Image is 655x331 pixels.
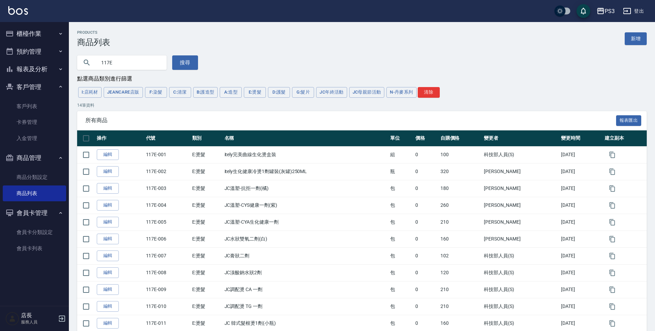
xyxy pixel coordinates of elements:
a: 會員卡分類設定 [3,224,66,240]
h3: 商品列表 [77,38,110,47]
p: 14 筆資料 [77,102,647,108]
td: 117E-002 [144,163,190,180]
button: 搜尋 [172,55,198,70]
td: 科技部人員(S) [482,298,559,315]
td: E:燙髮 [190,180,223,197]
td: [DATE] [559,197,603,214]
td: JC調配燙 CA 一劑 [223,281,388,298]
button: JC母親節活動 [349,87,385,98]
td: [PERSON_NAME] [482,163,559,180]
button: 登出 [620,5,647,18]
td: 210 [439,298,482,315]
a: 商品分類設定 [3,169,66,185]
div: 點選商品類別進行篩選 [77,75,647,83]
td: 0 [414,214,439,231]
a: 卡券管理 [3,114,66,130]
th: 變更者 [482,130,559,147]
td: 210 [439,281,482,298]
td: JC溴酸鈉水狀2劑 [223,264,388,281]
td: [DATE] [559,264,603,281]
td: 0 [414,163,439,180]
button: E:燙髮 [244,87,266,98]
td: 0 [414,231,439,247]
button: PS3 [594,4,617,18]
a: 編輯 [97,200,119,211]
span: 所有商品 [85,117,616,124]
a: 編輯 [97,217,119,227]
td: E:燙髮 [190,214,223,231]
td: [DATE] [559,180,603,197]
td: 102 [439,247,482,264]
td: 包 [388,298,414,315]
th: 建立副本 [603,130,647,147]
td: 0 [414,197,439,214]
button: 會員卡管理 [3,204,66,222]
td: 組 [388,146,414,163]
button: 報表及分析 [3,60,66,78]
td: 包 [388,247,414,264]
td: 117E-007 [144,247,190,264]
td: JC調配燙 TG 一劑 [223,298,388,315]
h2: Products [77,30,110,35]
td: 100 [439,146,482,163]
a: 編輯 [97,166,119,177]
button: JC年終活動 [316,87,347,98]
td: 包 [388,281,414,298]
td: [PERSON_NAME] [482,180,559,197]
td: [PERSON_NAME] [482,214,559,231]
button: F:染髮 [145,87,167,98]
td: 包 [388,197,414,214]
button: D:護髮 [268,87,290,98]
button: JeanCare店販 [104,87,143,98]
td: E:燙髮 [190,231,223,247]
th: 價格 [414,130,439,147]
img: Logo [8,6,28,15]
td: 210 [439,214,482,231]
td: JC溫塑-CYA生化健康一劑 [223,214,388,231]
td: E:燙髮 [190,264,223,281]
a: 報表匯出 [616,117,642,124]
p: 服務人員 [21,319,56,325]
td: 科技部人員(S) [482,281,559,298]
a: 編輯 [97,250,119,261]
button: I:店耗材 [78,87,102,98]
a: 新增 [625,32,647,45]
td: E:燙髮 [190,247,223,264]
td: 科技部人員(S) [482,247,559,264]
td: 0 [414,264,439,281]
button: B:護造型 [193,87,218,98]
td: 260 [439,197,482,214]
td: 117E-003 [144,180,190,197]
td: itely完美曲線生化燙盒裝 [223,146,388,163]
td: E:燙髮 [190,298,223,315]
button: C:清潔 [169,87,191,98]
a: 編輯 [97,183,119,194]
input: 搜尋關鍵字 [96,53,161,72]
td: 包 [388,214,414,231]
td: [DATE] [559,146,603,163]
td: 120 [439,264,482,281]
td: 0 [414,146,439,163]
td: [DATE] [559,214,603,231]
td: [PERSON_NAME] [482,197,559,214]
a: 客戶列表 [3,98,66,114]
td: [DATE] [559,298,603,315]
button: A:造型 [220,87,242,98]
td: 科技部人員(S) [482,146,559,163]
a: 編輯 [97,149,119,160]
a: 編輯 [97,267,119,278]
td: 0 [414,180,439,197]
td: 117E-006 [144,231,190,247]
a: 編輯 [97,301,119,312]
button: G:髮片 [292,87,314,98]
button: 清除 [418,87,440,98]
th: 變更時間 [559,130,603,147]
td: 117E-010 [144,298,190,315]
td: 117E-009 [144,281,190,298]
a: 商品列表 [3,185,66,201]
td: E:燙髮 [190,281,223,298]
td: [DATE] [559,281,603,298]
th: 操作 [95,130,144,147]
a: 編輯 [97,284,119,295]
td: itely生化健康冷燙1劑罐裝(灰罐)250ML [223,163,388,180]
